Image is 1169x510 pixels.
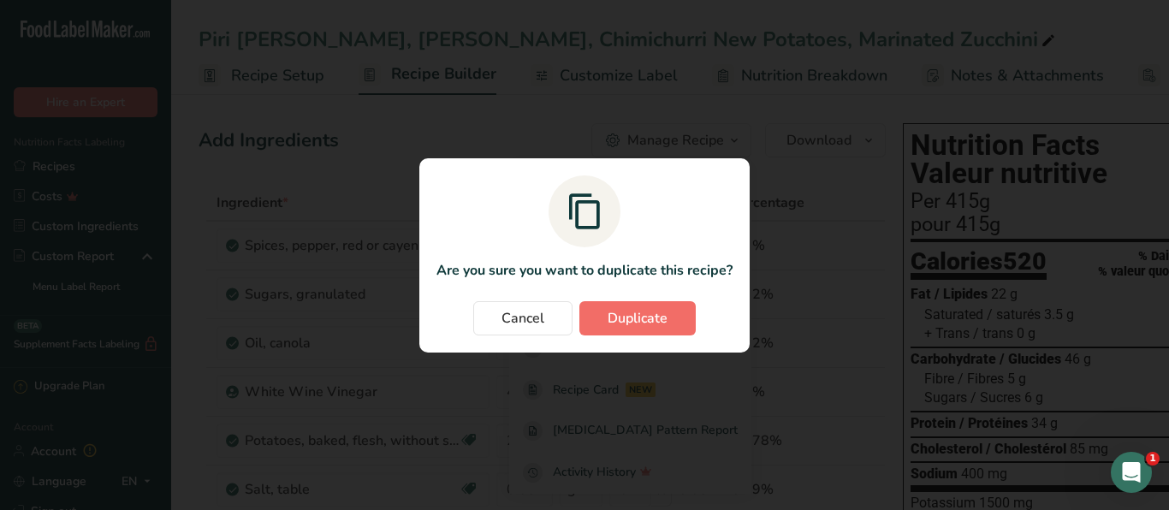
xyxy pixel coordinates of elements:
[473,301,573,335] button: Cancel
[436,260,733,281] p: Are you sure you want to duplicate this recipe?
[1111,452,1152,493] iframe: Intercom live chat
[1146,452,1160,466] span: 1
[608,308,668,329] span: Duplicate
[501,308,544,329] span: Cancel
[579,301,696,335] button: Duplicate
